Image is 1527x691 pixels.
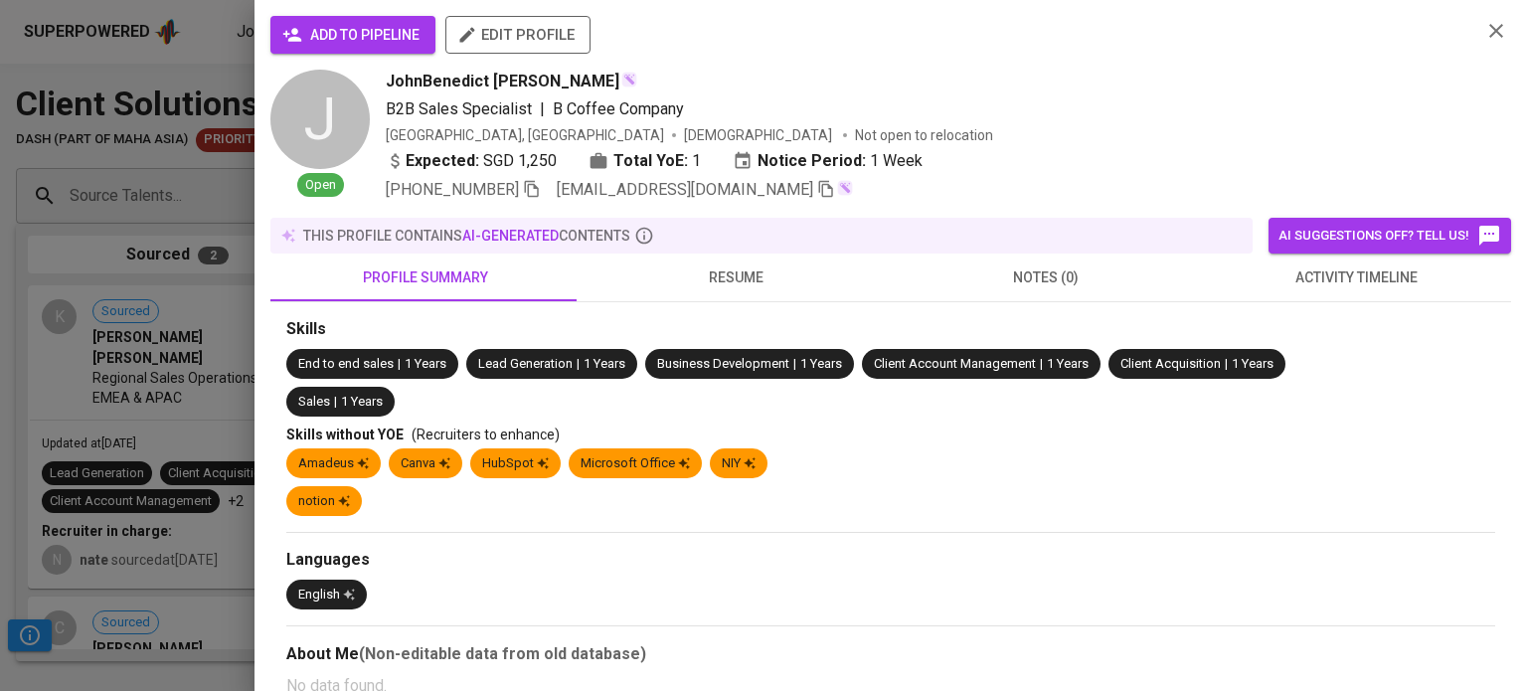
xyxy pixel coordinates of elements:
[386,125,664,145] div: [GEOGRAPHIC_DATA], [GEOGRAPHIC_DATA]
[401,454,450,473] div: Canva
[855,125,993,145] p: Not open to relocation
[386,99,532,118] span: B2B Sales Specialist
[286,549,1495,572] div: Languages
[282,265,569,290] span: profile summary
[405,356,446,371] span: 1 Years
[298,454,369,473] div: Amadeus
[733,149,923,173] div: 1 Week
[684,125,835,145] span: [DEMOGRAPHIC_DATA]
[1120,356,1221,371] span: Client Acquisition
[341,394,383,409] span: 1 Years
[540,97,545,121] span: |
[270,70,370,169] div: J
[577,355,580,374] span: |
[461,22,575,48] span: edit profile
[482,454,549,473] div: HubSpot
[298,492,350,511] div: notion
[1213,265,1499,290] span: activity timeline
[298,356,394,371] span: End to end sales
[557,180,813,199] span: [EMAIL_ADDRESS][DOMAIN_NAME]
[800,356,842,371] span: 1 Years
[297,176,344,195] span: Open
[298,586,355,605] div: English
[334,393,337,412] span: |
[286,318,1495,341] div: Skills
[398,355,401,374] span: |
[359,644,646,663] b: (Non-editable data from old database)
[303,226,630,246] p: this profile contains contents
[553,99,684,118] span: B Coffee Company
[793,355,796,374] span: |
[1278,224,1501,248] span: AI suggestions off? Tell us!
[445,26,591,42] a: edit profile
[386,70,619,93] span: JohnBenedict [PERSON_NAME]
[758,149,866,173] b: Notice Period:
[462,228,559,244] span: AI-generated
[613,149,688,173] b: Total YoE:
[386,180,519,199] span: [PHONE_NUMBER]
[1232,356,1273,371] span: 1 Years
[445,16,591,54] button: edit profile
[1047,356,1089,371] span: 1 Years
[1225,355,1228,374] span: |
[692,149,701,173] span: 1
[286,427,404,442] span: Skills without YOE
[478,356,573,371] span: Lead Generation
[412,427,560,442] span: (Recruiters to enhance)
[837,180,853,196] img: magic_wand.svg
[386,149,557,173] div: SGD 1,250
[621,72,637,87] img: magic_wand.svg
[1040,355,1043,374] span: |
[722,454,756,473] div: NIY
[874,356,1036,371] span: Client Account Management
[584,356,625,371] span: 1 Years
[657,356,789,371] span: Business Development
[270,16,435,54] button: add to pipeline
[1269,218,1511,254] button: AI suggestions off? Tell us!
[903,265,1189,290] span: notes (0)
[286,23,420,48] span: add to pipeline
[298,394,330,409] span: Sales
[581,454,690,473] div: Microsoft Office
[406,149,479,173] b: Expected:
[593,265,879,290] span: resume
[286,642,1495,666] div: About Me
